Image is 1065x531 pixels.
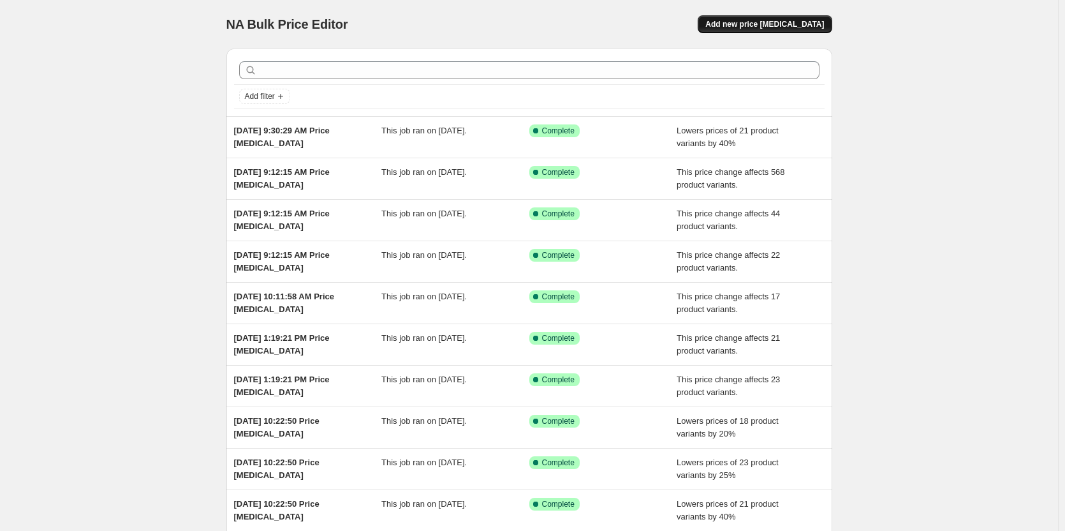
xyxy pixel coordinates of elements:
[677,126,779,148] span: Lowers prices of 21 product variants by 40%
[245,91,275,101] span: Add filter
[381,292,467,301] span: This job ran on [DATE].
[234,292,335,314] span: [DATE] 10:11:58 AM Price [MEDICAL_DATA]
[542,167,575,177] span: Complete
[677,458,779,480] span: Lowers prices of 23 product variants by 25%
[542,292,575,302] span: Complete
[234,209,330,231] span: [DATE] 9:12:15 AM Price [MEDICAL_DATA]
[381,333,467,343] span: This job ran on [DATE].
[542,375,575,385] span: Complete
[234,167,330,190] span: [DATE] 9:12:15 AM Price [MEDICAL_DATA]
[542,416,575,426] span: Complete
[239,89,290,104] button: Add filter
[677,333,780,355] span: This price change affects 21 product variants.
[542,499,575,509] span: Complete
[677,499,779,521] span: Lowers prices of 21 product variants by 40%
[234,333,330,355] span: [DATE] 1:19:21 PM Price [MEDICAL_DATA]
[705,19,824,29] span: Add new price [MEDICAL_DATA]
[234,375,330,397] span: [DATE] 1:19:21 PM Price [MEDICAL_DATA]
[234,416,319,438] span: [DATE] 10:22:50 Price [MEDICAL_DATA]
[542,333,575,343] span: Complete
[381,250,467,260] span: This job ran on [DATE].
[542,126,575,136] span: Complete
[677,416,779,438] span: Lowers prices of 18 product variants by 20%
[381,458,467,467] span: This job ran on [DATE].
[677,375,780,397] span: This price change affects 23 product variants.
[234,126,330,148] span: [DATE] 9:30:29 AM Price [MEDICAL_DATA]
[381,126,467,135] span: This job ran on [DATE].
[542,458,575,468] span: Complete
[381,416,467,426] span: This job ran on [DATE].
[542,250,575,260] span: Complete
[677,167,785,190] span: This price change affects 568 product variants.
[234,250,330,273] span: [DATE] 9:12:15 AM Price [MEDICAL_DATA]
[381,167,467,177] span: This job ran on [DATE].
[542,209,575,219] span: Complete
[226,17,348,31] span: NA Bulk Price Editor
[677,292,780,314] span: This price change affects 17 product variants.
[234,499,319,521] span: [DATE] 10:22:50 Price [MEDICAL_DATA]
[381,209,467,218] span: This job ran on [DATE].
[381,375,467,384] span: This job ran on [DATE].
[677,250,780,273] span: This price change affects 22 product variants.
[234,458,319,480] span: [DATE] 10:22:50 Price [MEDICAL_DATA]
[677,209,780,231] span: This price change affects 44 product variants.
[381,499,467,509] span: This job ran on [DATE].
[698,15,832,33] button: Add new price [MEDICAL_DATA]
